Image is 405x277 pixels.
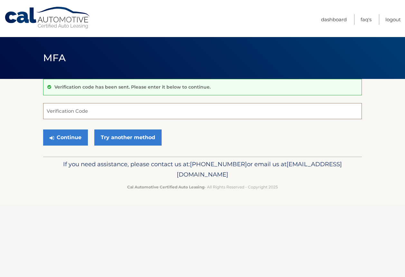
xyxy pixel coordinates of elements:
span: [EMAIL_ADDRESS][DOMAIN_NAME] [177,160,342,178]
strong: Cal Automotive Certified Auto Leasing [127,185,204,189]
a: Dashboard [321,14,347,25]
p: If you need assistance, please contact us at: or email us at [47,159,358,180]
a: FAQ's [361,14,372,25]
p: - All Rights Reserved - Copyright 2025 [47,184,358,190]
span: [PHONE_NUMBER] [190,160,247,168]
a: Logout [385,14,401,25]
input: Verification Code [43,103,362,119]
span: MFA [43,52,66,64]
button: Continue [43,129,88,146]
a: Cal Automotive [4,6,91,29]
p: Verification code has been sent. Please enter it below to continue. [54,84,211,90]
a: Try another method [94,129,162,146]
